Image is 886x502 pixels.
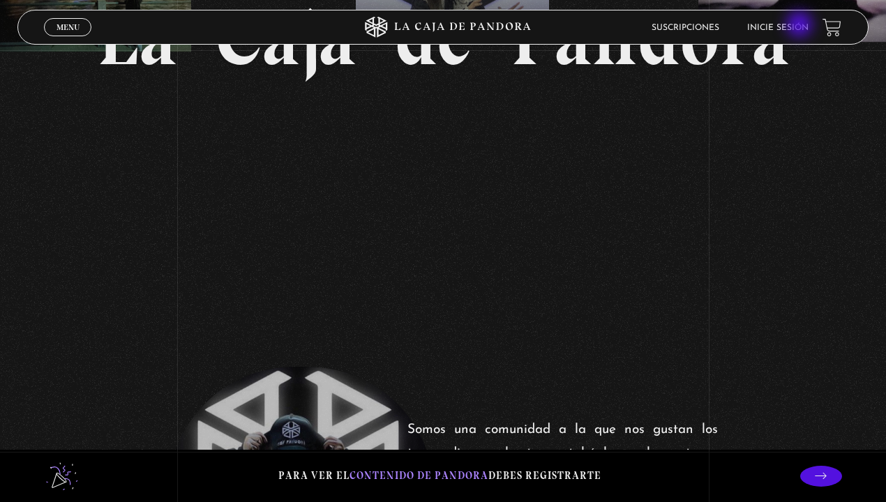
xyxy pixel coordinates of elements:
a: Inicie sesión [747,24,809,32]
a: View your shopping cart [823,18,841,37]
p: Para ver el debes registrarte [278,466,601,485]
a: Suscripciones [652,24,719,32]
span: Cerrar [52,35,84,45]
span: Menu [57,23,80,31]
span: contenido de Pandora [350,469,488,482]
